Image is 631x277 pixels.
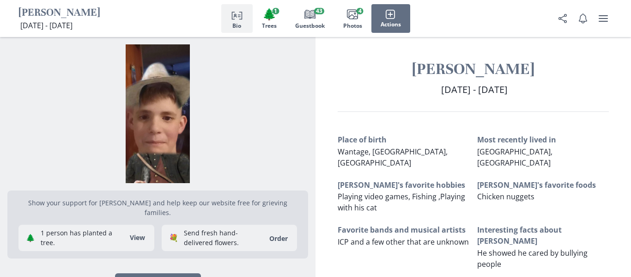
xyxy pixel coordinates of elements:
span: Bio [232,23,241,29]
span: ICP and a few other that are unknown [338,237,469,247]
img: Photo of Nathan [7,44,308,183]
h3: [PERSON_NAME]'s favorite hobbies [338,179,470,191]
span: Tree [262,7,276,21]
span: Photos [343,23,362,29]
h3: Interesting facts about [PERSON_NAME] [477,224,609,246]
h3: Favorite bands and musical artists [338,224,470,235]
span: [DATE] - [DATE] [20,20,73,31]
span: Playing video games, Fishing ,Playing with his cat [338,191,465,213]
a: Order [264,234,293,243]
span: Wantage, [GEOGRAPHIC_DATA], [GEOGRAPHIC_DATA] [338,147,448,168]
span: Trees [262,23,277,29]
button: Notifications [574,9,592,28]
h1: [PERSON_NAME] [18,6,100,20]
h1: [PERSON_NAME] [338,59,609,79]
button: Photos [334,4,371,33]
span: He showed he cared by bullying people [477,248,588,269]
button: user menu [594,9,613,28]
button: Guestbook [286,4,334,33]
span: 1 [272,8,279,14]
button: Bio [221,4,253,33]
h3: [PERSON_NAME]'s favorite foods [477,179,609,191]
p: Show your support for [PERSON_NAME] and help keep our website free for grieving families. [18,198,297,217]
h3: Place of birth [338,134,470,145]
button: Trees [253,4,286,33]
span: Chicken nuggets [477,191,534,202]
button: View [124,230,151,245]
div: Open photos full screen [7,37,308,183]
span: Guestbook [295,23,325,29]
span: [GEOGRAPHIC_DATA], [GEOGRAPHIC_DATA] [477,147,552,168]
span: 43 [314,8,324,14]
span: [DATE] - [DATE] [441,83,508,96]
button: Actions [371,4,410,33]
span: 4 [357,8,364,14]
h3: Most recently lived in [477,134,609,145]
button: Share Obituary [553,9,572,28]
span: Actions [381,21,401,28]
